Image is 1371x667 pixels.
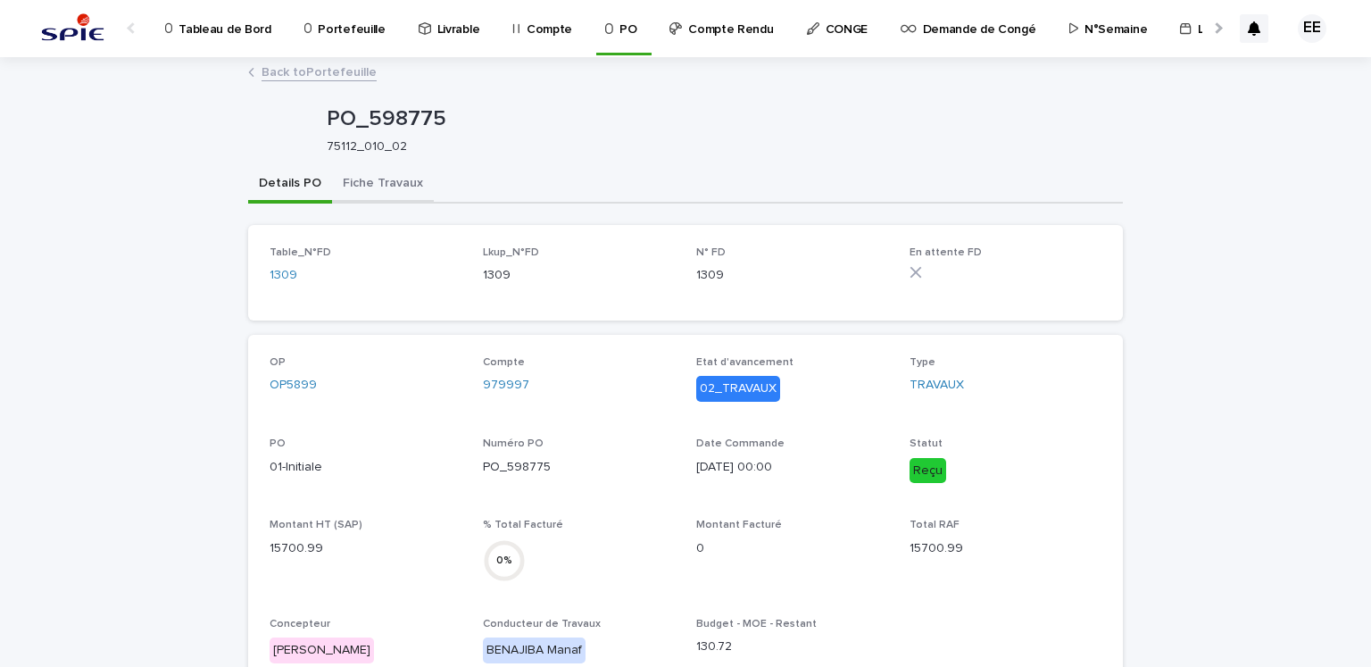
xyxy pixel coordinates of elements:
p: 1309 [696,266,888,285]
div: Reçu [910,458,946,484]
button: Fiche Travaux [332,166,434,204]
span: Table_N°FD [270,247,331,258]
p: 75112_010_02 [327,139,1109,154]
div: 02_TRAVAUX [696,376,780,402]
p: 0 [696,539,888,558]
div: [PERSON_NAME] [270,638,374,663]
a: Back toPortefeuille [262,61,377,81]
span: Numéro PO [483,438,544,449]
div: BENAJIBA Manaf [483,638,586,663]
button: Details PO [248,166,332,204]
span: Total RAF [910,520,960,530]
p: 1309 [483,266,675,285]
a: 979997 [483,376,529,395]
span: Concepteur [270,619,330,629]
div: EE [1298,14,1326,43]
span: Compte [483,357,525,368]
span: N° FD [696,247,726,258]
a: OP5899 [270,376,317,395]
img: svstPd6MQfCT1uX1QGkG [36,11,110,46]
p: 15700.99 [910,539,1101,558]
span: OP [270,357,286,368]
a: 1309 [270,266,297,285]
span: PO [270,438,286,449]
span: Etat d'avancement [696,357,794,368]
span: Montant HT (SAP) [270,520,362,530]
p: [DATE] 00:00 [696,458,888,477]
span: Type [910,357,935,368]
p: 01-Initiale [270,458,461,477]
p: PO_598775 [327,106,1116,132]
span: Conducteur de Travaux [483,619,601,629]
span: Statut [910,438,943,449]
span: Lkup_N°FD [483,247,539,258]
span: Budget - MOE - Restant [696,619,817,629]
p: PO_598775 [483,458,675,477]
span: Montant Facturé [696,520,782,530]
a: TRAVAUX [910,376,964,395]
p: 130.72 [696,638,888,656]
p: 15700.99 [270,539,461,558]
div: 0 % [483,551,526,570]
span: Date Commande [696,438,785,449]
span: % Total Facturé [483,520,563,530]
span: En attente FD [910,247,982,258]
